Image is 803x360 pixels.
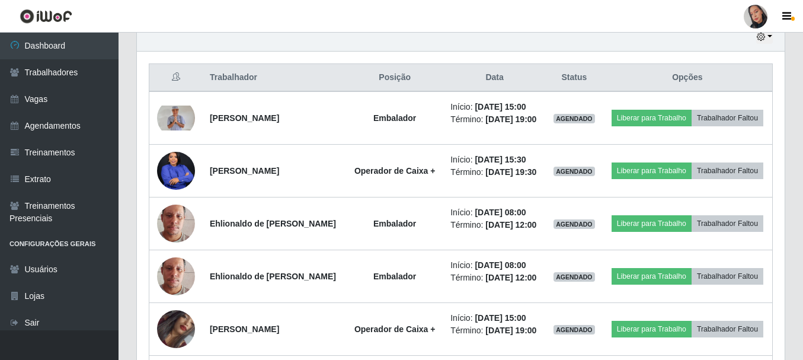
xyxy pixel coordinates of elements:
time: [DATE] 15:30 [475,155,526,164]
button: Liberar para Trabalho [612,110,692,126]
strong: Embalador [373,219,416,228]
strong: Operador de Caixa + [354,166,436,176]
li: Início: [450,259,539,272]
time: [DATE] 08:00 [475,208,526,217]
img: CoreUI Logo [20,9,72,24]
time: [DATE] 19:30 [485,167,536,177]
button: Trabalhador Faltou [692,215,763,232]
li: Início: [450,101,539,113]
time: [DATE] 12:00 [485,220,536,230]
th: Trabalhador [203,64,346,92]
button: Liberar para Trabalho [612,163,692,179]
li: Início: [450,312,539,324]
button: Liberar para Trabalho [612,215,692,232]
strong: Embalador [373,113,416,123]
img: 1741977061779.jpeg [157,147,195,195]
li: Término: [450,324,539,337]
time: [DATE] 19:00 [485,326,536,335]
time: [DATE] 15:00 [475,102,526,111]
strong: Operador de Caixa + [354,324,436,334]
button: Liberar para Trabalho [612,268,692,285]
strong: Embalador [373,272,416,281]
img: 1709574653111.jpeg [157,300,195,358]
button: Trabalhador Faltou [692,268,763,285]
span: AGENDADO [554,114,595,123]
strong: Ehlionaldo de [PERSON_NAME] [210,219,336,228]
button: Trabalhador Faltou [692,163,763,179]
span: AGENDADO [554,272,595,282]
th: Status [546,64,603,92]
span: AGENDADO [554,219,595,229]
button: Liberar para Trabalho [612,321,692,337]
span: AGENDADO [554,167,595,176]
th: Posição [346,64,443,92]
button: Trabalhador Faltou [692,110,763,126]
strong: [PERSON_NAME] [210,113,279,123]
span: AGENDADO [554,325,595,334]
img: 1680193572797.jpeg [157,106,195,131]
li: Término: [450,272,539,284]
th: Data [443,64,546,92]
strong: Ehlionaldo de [PERSON_NAME] [210,272,336,281]
button: Trabalhador Faltou [692,321,763,337]
li: Término: [450,166,539,179]
time: [DATE] 15:00 [475,313,526,323]
time: [DATE] 12:00 [485,273,536,282]
strong: [PERSON_NAME] [210,166,279,176]
li: Término: [450,113,539,126]
strong: [PERSON_NAME] [210,324,279,334]
time: [DATE] 08:00 [475,260,526,270]
img: 1675087680149.jpeg [157,190,195,257]
img: 1675087680149.jpeg [157,243,195,310]
li: Início: [450,154,539,166]
time: [DATE] 19:00 [485,114,536,124]
li: Término: [450,219,539,231]
th: Opções [603,64,773,92]
li: Início: [450,206,539,219]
